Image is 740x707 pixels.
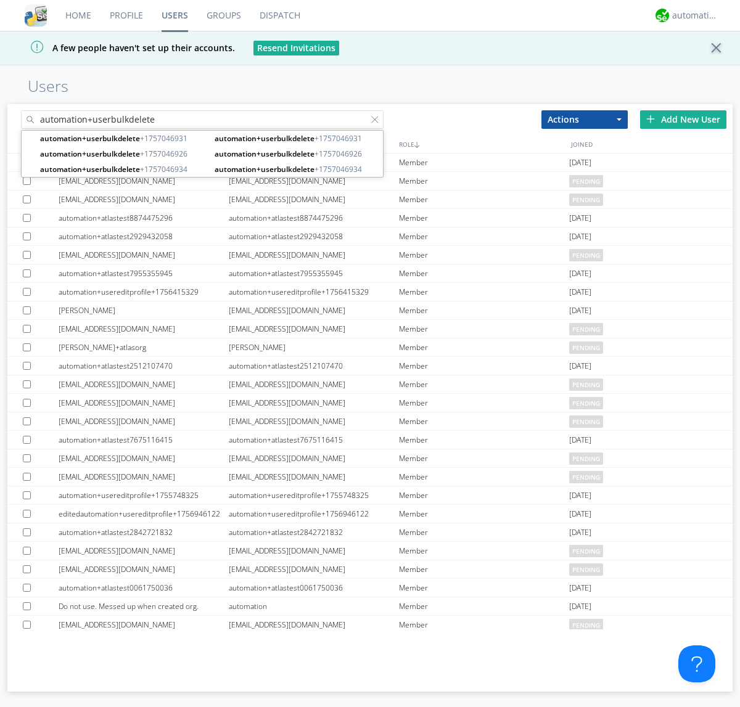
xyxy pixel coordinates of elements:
[569,505,591,523] span: [DATE]
[569,357,591,375] span: [DATE]
[399,357,569,375] div: Member
[7,227,733,246] a: automation+atlastest2929432058automation+atlastest2929432058Member[DATE]
[678,645,715,682] iframe: Toggle Customer Support
[399,486,569,504] div: Member
[59,172,229,190] div: [EMAIL_ADDRESS][DOMAIN_NAME]
[7,357,733,375] a: automation+atlastest2512107470automation+atlastest2512107470Member[DATE]
[399,560,569,578] div: Member
[399,320,569,338] div: Member
[21,110,384,129] input: Search users
[25,4,47,27] img: cddb5a64eb264b2086981ab96f4c1ba7
[7,301,733,320] a: [PERSON_NAME][EMAIL_ADDRESS][DOMAIN_NAME]Member[DATE]
[7,172,733,190] a: [EMAIL_ADDRESS][DOMAIN_NAME][EMAIL_ADDRESS][DOMAIN_NAME]Memberpending
[59,616,229,634] div: [EMAIL_ADDRESS][DOMAIN_NAME]
[7,209,733,227] a: automation+atlastest8874475296automation+atlastest8874475296Member[DATE]
[399,227,569,245] div: Member
[569,283,591,301] span: [DATE]
[569,323,603,335] span: pending
[569,563,603,576] span: pending
[59,505,229,523] div: editedautomation+usereditprofile+1756946122
[229,468,399,486] div: [EMAIL_ADDRESS][DOMAIN_NAME]
[7,579,733,597] a: automation+atlastest0061750036automation+atlastest0061750036Member[DATE]
[7,560,733,579] a: [EMAIL_ADDRESS][DOMAIN_NAME][EMAIL_ADDRESS][DOMAIN_NAME]Memberpending
[229,486,399,504] div: automation+usereditprofile+1755748325
[59,449,229,467] div: [EMAIL_ADDRESS][DOMAIN_NAME]
[569,523,591,542] span: [DATE]
[399,375,569,393] div: Member
[229,301,399,319] div: [EMAIL_ADDRESS][DOMAIN_NAME]
[569,264,591,283] span: [DATE]
[7,597,733,616] a: Do not use. Messed up when created org.automationMember[DATE]
[59,394,229,412] div: [EMAIL_ADDRESS][DOMAIN_NAME]
[7,320,733,338] a: [EMAIL_ADDRESS][DOMAIN_NAME][EMAIL_ADDRESS][DOMAIN_NAME]Memberpending
[229,190,399,208] div: [EMAIL_ADDRESS][DOMAIN_NAME]
[7,468,733,486] a: [EMAIL_ADDRESS][DOMAIN_NAME][EMAIL_ADDRESS][DOMAIN_NAME]Memberpending
[229,523,399,541] div: automation+atlastest2842721832
[656,9,669,22] img: d2d01cd9b4174d08988066c6d424eccd
[7,523,733,542] a: automation+atlastest2842721832automation+atlastest2842721832Member[DATE]
[7,412,733,431] a: [EMAIL_ADDRESS][DOMAIN_NAME][EMAIL_ADDRESS][DOMAIN_NAME]Memberpending
[40,133,140,144] strong: automation+userbulkdelete
[569,301,591,320] span: [DATE]
[9,42,235,54] span: A few people haven't set up their accounts.
[396,135,568,153] div: ROLE
[215,133,380,144] span: +1757046931
[7,190,733,209] a: [EMAIL_ADDRESS][DOMAIN_NAME][EMAIL_ADDRESS][DOMAIN_NAME]Memberpending
[215,163,380,175] span: +1757046934
[7,431,733,449] a: automation+atlastest7675116415automation+atlastest7675116415Member[DATE]
[569,579,591,597] span: [DATE]
[59,320,229,338] div: [EMAIL_ADDRESS][DOMAIN_NAME]
[59,468,229,486] div: [EMAIL_ADDRESS][DOMAIN_NAME]
[59,338,229,356] div: [PERSON_NAME]+atlasorg
[215,148,380,160] span: +1757046926
[215,149,314,159] strong: automation+userbulkdelete
[40,133,205,144] span: +1757046931
[59,486,229,504] div: automation+usereditprofile+1755748325
[399,505,569,523] div: Member
[541,110,628,129] button: Actions
[229,246,399,264] div: [EMAIL_ADDRESS][DOMAIN_NAME]
[569,415,603,428] span: pending
[569,597,591,616] span: [DATE]
[229,338,399,356] div: [PERSON_NAME]
[569,209,591,227] span: [DATE]
[672,9,718,22] div: automation+atlas
[59,431,229,449] div: automation+atlastest7675116415
[229,394,399,412] div: [EMAIL_ADDRESS][DOMAIN_NAME]
[59,579,229,597] div: automation+atlastest0061750036
[59,190,229,208] div: [EMAIL_ADDRESS][DOMAIN_NAME]
[253,41,339,55] button: Resend Invitations
[229,449,399,467] div: [EMAIL_ADDRESS][DOMAIN_NAME]
[7,505,733,523] a: editedautomation+usereditprofile+1756946122automation+usereditprofile+1756946122Member[DATE]
[399,449,569,467] div: Member
[569,227,591,246] span: [DATE]
[7,283,733,301] a: automation+usereditprofile+1756415329automation+usereditprofile+1756415329Member[DATE]
[399,412,569,430] div: Member
[399,264,569,282] div: Member
[399,468,569,486] div: Member
[40,148,205,160] span: +1757046926
[640,110,726,129] div: Add New User
[229,616,399,634] div: [EMAIL_ADDRESS][DOMAIN_NAME]
[399,523,569,541] div: Member
[399,153,569,171] div: Member
[569,378,603,391] span: pending
[399,301,569,319] div: Member
[59,227,229,245] div: automation+atlastest2929432058
[569,175,603,187] span: pending
[40,164,140,174] strong: automation+userbulkdelete
[399,172,569,190] div: Member
[7,338,733,357] a: [PERSON_NAME]+atlasorg[PERSON_NAME]Memberpending
[7,449,733,468] a: [EMAIL_ADDRESS][DOMAIN_NAME][EMAIL_ADDRESS][DOMAIN_NAME]Memberpending
[569,619,603,631] span: pending
[229,172,399,190] div: [EMAIL_ADDRESS][DOMAIN_NAME]
[569,486,591,505] span: [DATE]
[569,545,603,557] span: pending
[229,283,399,301] div: automation+usereditprofile+1756415329
[569,249,603,261] span: pending
[569,397,603,409] span: pending
[215,133,314,144] strong: automation+userbulkdelete
[399,338,569,356] div: Member
[569,431,591,449] span: [DATE]
[399,616,569,634] div: Member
